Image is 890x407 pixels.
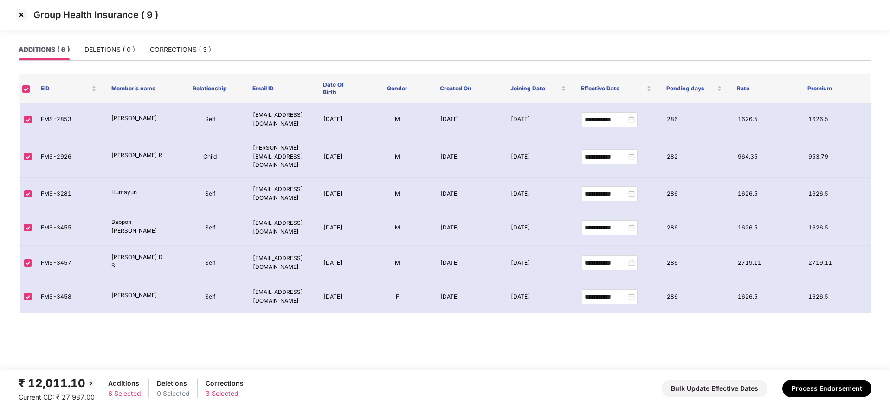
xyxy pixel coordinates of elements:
[666,85,715,92] span: Pending days
[33,136,104,178] td: FMS-2926
[503,136,574,178] td: [DATE]
[574,74,659,103] th: Effective Date
[433,210,503,246] td: [DATE]
[316,103,362,136] td: [DATE]
[19,375,97,392] div: ₹ 12,011.10
[730,210,801,246] td: 1626.5
[206,388,244,399] div: 3 Selected
[316,136,362,178] td: [DATE]
[19,393,95,401] span: Current CD: ₹ 27,987.00
[730,246,801,281] td: 2719.11
[433,280,503,313] td: [DATE]
[316,210,362,246] td: [DATE]
[659,280,730,313] td: 286
[801,136,871,178] td: 953.79
[157,388,190,399] div: 0 Selected
[157,378,190,388] div: Deletions
[433,178,503,210] td: [DATE]
[362,246,433,281] td: M
[316,280,362,313] td: [DATE]
[33,280,104,313] td: FMS-3458
[503,74,574,103] th: Joining Date
[362,136,433,178] td: M
[801,210,871,246] td: 1626.5
[659,178,730,210] td: 286
[174,136,245,178] td: Child
[362,210,433,246] td: M
[174,103,245,136] td: Self
[662,380,767,397] button: Bulk Update Effective Dates
[33,210,104,246] td: FMS-3455
[659,136,730,178] td: 282
[730,103,801,136] td: 1626.5
[659,246,730,281] td: 286
[111,151,167,160] p: [PERSON_NAME] R
[782,380,871,397] button: Process Endorsement
[503,103,574,136] td: [DATE]
[14,7,29,22] img: svg+xml;base64,PHN2ZyBpZD0iQ3Jvc3MtMzJ4MzIiIHhtbG5zPSJodHRwOi8vd3d3LnczLm9yZy8yMDAwL3N2ZyIgd2lkdG...
[245,178,316,210] td: [EMAIL_ADDRESS][DOMAIN_NAME]
[84,45,135,55] div: DELETIONS ( 0 )
[362,74,432,103] th: Gender
[801,103,871,136] td: 1626.5
[581,85,645,92] span: Effective Date
[108,388,141,399] div: 6 Selected
[659,103,730,136] td: 286
[433,246,503,281] td: [DATE]
[659,210,730,246] td: 286
[245,103,316,136] td: [EMAIL_ADDRESS][DOMAIN_NAME]
[503,178,574,210] td: [DATE]
[316,246,362,281] td: [DATE]
[730,178,801,210] td: 1626.5
[503,280,574,313] td: [DATE]
[503,246,574,281] td: [DATE]
[104,74,174,103] th: Member’s name
[316,178,362,210] td: [DATE]
[362,280,433,313] td: F
[730,280,801,313] td: 1626.5
[510,85,559,92] span: Joining Date
[433,103,503,136] td: [DATE]
[245,246,316,281] td: [EMAIL_ADDRESS][DOMAIN_NAME]
[503,210,574,246] td: [DATE]
[801,280,871,313] td: 1626.5
[33,74,104,103] th: EID
[432,74,503,103] th: Created On
[111,114,167,123] p: [PERSON_NAME]
[111,188,167,197] p: Humayun
[111,253,167,271] p: [PERSON_NAME] D S
[245,280,316,313] td: [EMAIL_ADDRESS][DOMAIN_NAME]
[800,74,871,103] th: Premium
[729,74,800,103] th: Rate
[659,74,729,103] th: Pending days
[362,178,433,210] td: M
[316,74,362,103] th: Date Of Birth
[174,210,245,246] td: Self
[150,45,211,55] div: CORRECTIONS ( 3 )
[174,280,245,313] td: Self
[85,378,97,389] img: svg+xml;base64,PHN2ZyBpZD0iQmFjay0yMHgyMCIgeG1sbnM9Imh0dHA6Ly93d3cudzMub3JnLzIwMDAvc3ZnIiB3aWR0aD...
[245,74,316,103] th: Email ID
[362,103,433,136] td: M
[174,178,245,210] td: Self
[33,103,104,136] td: FMS-2853
[206,378,244,388] div: Corrections
[108,378,141,388] div: Additions
[801,246,871,281] td: 2719.11
[174,246,245,281] td: Self
[33,178,104,210] td: FMS-3281
[33,9,158,20] p: Group Health Insurance ( 9 )
[245,210,316,246] td: [EMAIL_ADDRESS][DOMAIN_NAME]
[19,45,70,55] div: ADDITIONS ( 6 )
[801,178,871,210] td: 1626.5
[33,246,104,281] td: FMS-3457
[245,136,316,178] td: [PERSON_NAME][EMAIL_ADDRESS][DOMAIN_NAME]
[111,218,167,235] p: Bappon [PERSON_NAME]
[730,136,801,178] td: 964.35
[111,291,167,300] p: [PERSON_NAME]
[41,85,90,92] span: EID
[433,136,503,178] td: [DATE]
[174,74,245,103] th: Relationship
